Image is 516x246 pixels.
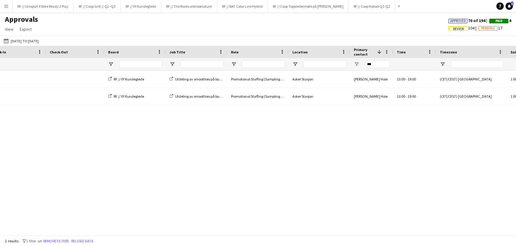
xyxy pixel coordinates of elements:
[114,94,144,99] span: RF // VY Kundeglede
[108,61,114,67] button: Open Filter Menu
[227,88,289,105] div: Promotional Staffing (Sampling Staff)
[450,19,466,23] span: Approved
[108,50,119,54] span: Board
[17,25,34,33] a: Export
[170,50,185,54] span: Job Title
[26,239,42,243] span: 1 filter set
[397,50,406,54] span: Time
[161,0,217,12] button: RF // The Roses utendørsstunt
[289,71,350,88] div: Asker Stasjon
[436,71,507,88] div: (CET/CEST) [GEOGRAPHIC_DATA]
[119,61,162,68] input: Board Filter Input
[170,77,233,81] a: Utdeling av smoothies på buss for tog
[231,50,239,54] span: Role
[74,0,121,12] button: RF // Coop Grill // Q2 -Q3
[406,77,407,81] span: -
[170,61,175,67] button: Open Filter Menu
[397,94,405,99] span: 13:00
[511,2,514,6] span: 1
[268,0,349,12] button: RF // Coop Toppledermøte på [PERSON_NAME]
[42,238,70,244] button: Remove filters
[489,18,511,23] span: 4
[440,50,457,54] span: Timezone
[448,18,489,23] span: 70 of 194
[440,61,445,67] button: Open Filter Menu
[13,0,74,12] button: RF // Unisport X Nike Ready 2 Play
[436,88,507,105] div: (CET/CEST) [GEOGRAPHIC_DATA]
[175,77,233,81] span: Utdeling av smoothies på buss for tog
[292,50,308,54] span: Location
[20,26,32,32] span: Export
[448,25,479,31] span: 104
[231,61,237,67] button: Open Filter Menu
[175,94,233,99] span: Utdeling av smoothies på buss for tog
[242,61,285,68] input: Role Filter Input
[479,25,502,31] span: 17
[292,61,298,67] button: Open Filter Menu
[108,94,144,99] a: RF // VY Kundeglede
[5,26,14,32] span: View
[170,94,233,99] a: Utdeling av smoothies på buss for tog
[349,0,395,12] button: RF // Coop Kebab Q1-Q2
[495,19,502,23] span: Paid
[70,238,95,244] button: Reload data
[408,94,416,99] span: 19:00
[406,94,407,99] span: -
[350,71,393,88] div: [PERSON_NAME] Hole
[303,61,346,68] input: Location Filter Input
[2,37,40,45] button: [DATE] to [DATE]
[506,2,513,10] a: 1
[453,27,464,31] span: Review
[365,61,389,68] input: Primary contact Filter Input
[451,61,503,68] input: Timezone Filter Input
[217,0,268,12] button: RF // BAT Color Line Hybrid
[397,77,405,81] span: 13:00
[481,26,495,30] span: Pending
[108,77,144,81] a: RF // VY Kundeglede
[354,47,375,57] span: Primary contact
[227,71,289,88] div: Promotional Staffing (Sampling Staff)
[2,25,16,33] a: View
[350,88,393,105] div: [PERSON_NAME] Hole
[121,0,161,12] button: RF // VY Kundeglede
[181,61,224,68] input: Job Title Filter Input
[354,61,359,67] button: Open Filter Menu
[289,88,350,105] div: Asker Stasjon
[408,77,416,81] span: 19:00
[50,50,68,54] span: Check-Out
[114,77,144,81] span: RF // VY Kundeglede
